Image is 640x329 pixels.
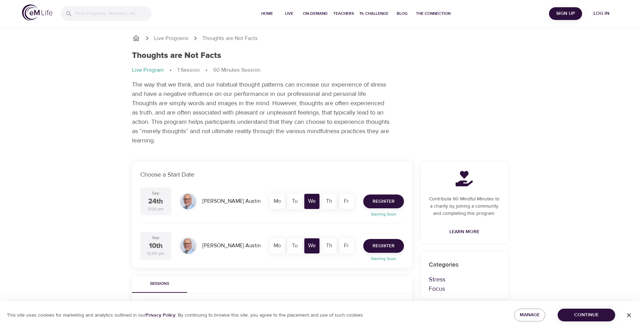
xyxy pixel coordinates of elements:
p: Contribute 60 Mindful Minutes to a charity by joining a community and completing this program. [429,196,500,217]
div: [PERSON_NAME] Austin [200,195,263,208]
div: Fr [339,194,354,209]
p: Starting Soon [359,256,408,262]
input: Find programs, teachers, etc... [75,6,152,21]
div: 3:00 pm [148,206,164,212]
p: Categories [429,260,500,269]
span: Sign Up [552,9,579,18]
p: 1 Session [177,66,200,74]
div: [PERSON_NAME] Austin [200,239,263,252]
span: The Connection [416,10,450,17]
span: On-Demand [303,10,328,17]
span: Register [373,197,395,206]
nav: breadcrumb [132,34,508,42]
div: Mo [270,194,285,209]
div: Sep [152,190,159,196]
div: Tu [287,238,302,253]
button: Manage [514,309,545,321]
a: Learn More [447,226,482,238]
button: Sign Up [549,7,582,20]
span: Live [281,10,297,17]
p: The way that we think, and our habitual thought patterns can increase our experience of stress an... [132,80,390,145]
a: Privacy Policy [145,312,175,318]
p: Starting Soon [359,211,408,217]
p: Stress [429,275,500,284]
p: Focus [429,284,500,293]
h1: Thoughts are Not Facts [132,51,221,61]
span: Teachers [333,10,354,17]
span: Continue [563,311,610,319]
span: 1% Challenge [359,10,388,17]
div: We [304,238,319,253]
span: Blog [394,10,410,17]
span: Manage [520,311,540,319]
div: Mo [270,238,285,253]
div: Fr [339,238,354,253]
button: Log in [585,7,618,20]
span: Sessions [136,280,183,288]
button: Register [363,195,404,208]
a: Live Programs [154,34,189,42]
div: Tu [287,194,302,209]
div: Th [322,238,337,253]
div: Th [322,194,337,209]
span: Home [259,10,275,17]
button: Continue [558,309,615,321]
div: We [304,194,319,209]
div: 24th [148,197,163,207]
div: Sep [152,235,159,241]
div: 12:00 pm [147,251,164,257]
span: Register [373,242,395,250]
div: 10th [149,241,163,251]
span: Learn More [449,228,479,236]
p: Choose a Start Date [140,170,404,179]
p: 60 Minutes Session [213,66,260,74]
p: Live Program [132,66,164,74]
p: Thoughts are Not Facts [202,34,258,42]
button: Register [363,239,404,253]
nav: breadcrumb [132,66,508,74]
img: logo [22,4,52,21]
span: Log in [588,9,615,18]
